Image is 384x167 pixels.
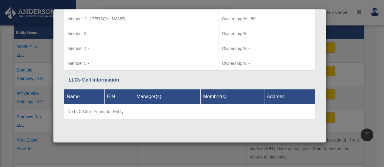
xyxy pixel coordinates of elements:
p: Member 2 - [PERSON_NAME] [67,15,216,23]
th: Manager(s) [134,89,201,104]
p: Ownership % - 50 [222,15,312,23]
p: Ownership % - [222,30,312,38]
th: Name [64,89,105,104]
p: Member 5 - [67,60,216,67]
th: Address [264,89,315,104]
p: Member 4 - [67,45,216,52]
div: LLCs Cell Information [69,76,311,84]
p: Member 3 - [67,30,216,38]
th: Member(s) [201,89,264,104]
p: Ownership % - [222,45,312,52]
td: No LLC Cells Found for Entity [64,104,315,119]
th: EIN [104,89,134,104]
p: Ownership % - [222,60,312,67]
